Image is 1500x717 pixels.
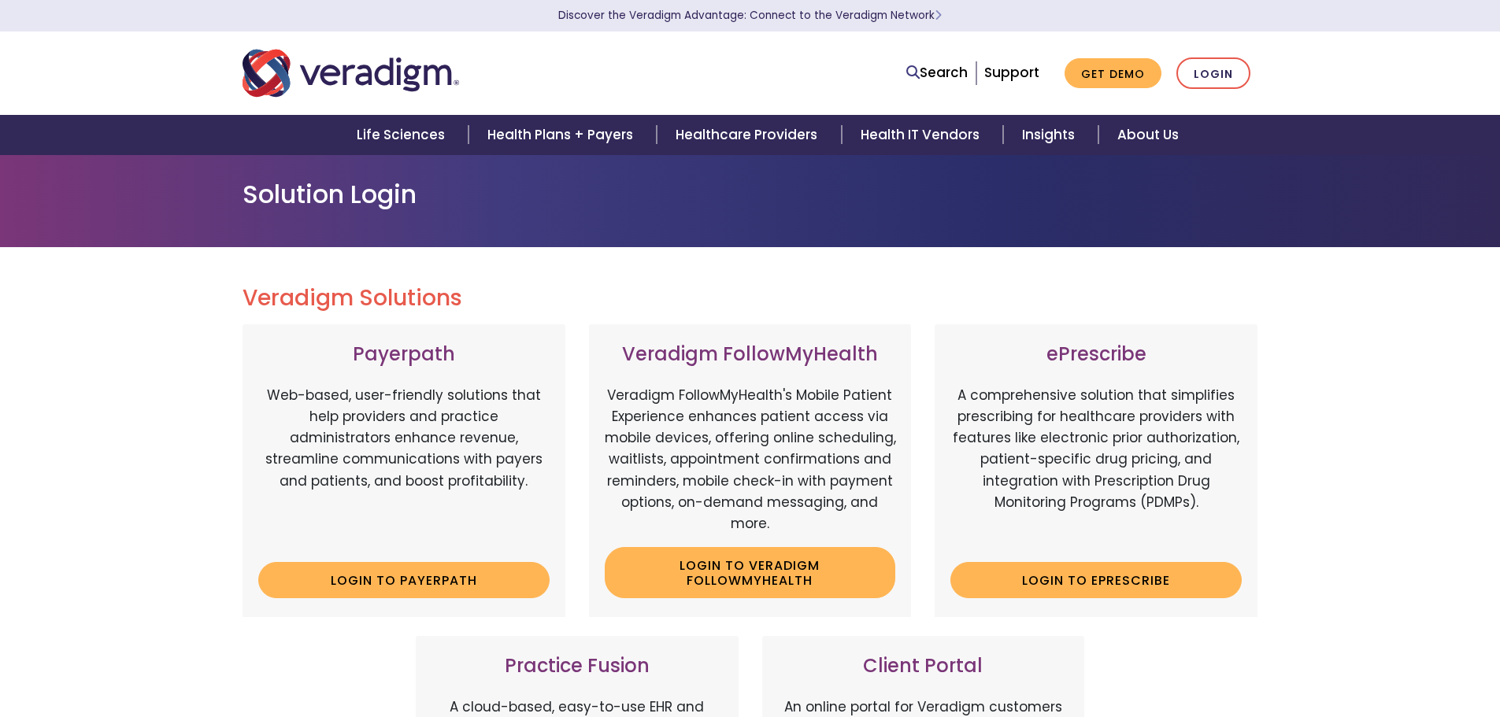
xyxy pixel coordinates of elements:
[605,385,896,534] p: Veradigm FollowMyHealth's Mobile Patient Experience enhances patient access via mobile devices, o...
[258,343,550,366] h3: Payerpath
[935,8,942,23] span: Learn More
[558,8,942,23] a: Discover the Veradigm Advantage: Connect to the Veradigm NetworkLearn More
[243,285,1258,312] h2: Veradigm Solutions
[1176,57,1250,90] a: Login
[605,547,896,598] a: Login to Veradigm FollowMyHealth
[906,62,968,83] a: Search
[842,115,1003,155] a: Health IT Vendors
[1003,115,1098,155] a: Insights
[1065,58,1161,89] a: Get Demo
[950,343,1242,366] h3: ePrescribe
[778,655,1069,678] h3: Client Portal
[950,385,1242,550] p: A comprehensive solution that simplifies prescribing for healthcare providers with features like ...
[950,562,1242,598] a: Login to ePrescribe
[605,343,896,366] h3: Veradigm FollowMyHealth
[258,562,550,598] a: Login to Payerpath
[984,63,1039,82] a: Support
[338,115,469,155] a: Life Sciences
[243,179,1258,209] h1: Solution Login
[1098,115,1198,155] a: About Us
[431,655,723,678] h3: Practice Fusion
[657,115,841,155] a: Healthcare Providers
[469,115,657,155] a: Health Plans + Payers
[258,385,550,550] p: Web-based, user-friendly solutions that help providers and practice administrators enhance revenu...
[243,47,459,99] img: Veradigm logo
